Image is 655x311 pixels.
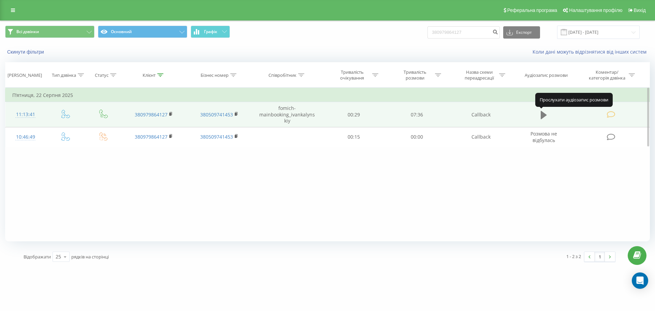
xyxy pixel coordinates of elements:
a: 380979864127 [135,111,168,118]
td: Callback [448,127,514,147]
span: Графік [204,29,217,34]
button: Графік [191,26,230,38]
button: Всі дзвінки [5,26,94,38]
div: Клієнт [143,72,156,78]
span: Реферальна програма [507,8,557,13]
div: 10:46:49 [12,130,39,144]
a: Коли дані можуть відрізнятися вiд інших систем [533,48,650,55]
div: Open Intercom Messenger [632,272,648,289]
div: 11:13:41 [12,108,39,121]
td: Callback [448,102,514,127]
div: [PERSON_NAME] [8,72,42,78]
div: Тривалість очікування [334,69,370,81]
span: Розмова не відбулась [530,130,557,143]
a: 380979864127 [135,133,168,140]
div: Аудіозапис розмови [525,72,568,78]
div: 25 [56,253,61,260]
a: 380509741453 [200,111,233,118]
button: Експорт [503,26,540,39]
span: Налаштування профілю [569,8,622,13]
button: Основний [98,26,187,38]
td: 00:15 [322,127,385,147]
td: 00:00 [385,127,448,147]
button: Скинути фільтри [5,49,47,55]
span: Вихід [634,8,646,13]
div: Коментар/категорія дзвінка [587,69,627,81]
td: П’ятниця, 22 Серпня 2025 [5,88,650,102]
div: Бізнес номер [201,72,229,78]
td: fomich-mainbooking_ivankalynskiy [252,102,322,127]
div: Назва схеми переадресації [461,69,497,81]
input: Пошук за номером [427,26,500,39]
td: 07:36 [385,102,448,127]
div: Співробітник [268,72,296,78]
div: Статус [95,72,108,78]
a: 1 [595,252,605,261]
span: Всі дзвінки [16,29,39,34]
a: 380509741453 [200,133,233,140]
span: рядків на сторінці [71,254,109,260]
div: Прослухати аудіозапис розмови [535,93,613,107]
div: 1 - 2 з 2 [566,253,581,260]
span: Відображати [24,254,51,260]
td: 00:29 [322,102,385,127]
div: Тривалість розмови [397,69,433,81]
div: Тип дзвінка [52,72,76,78]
